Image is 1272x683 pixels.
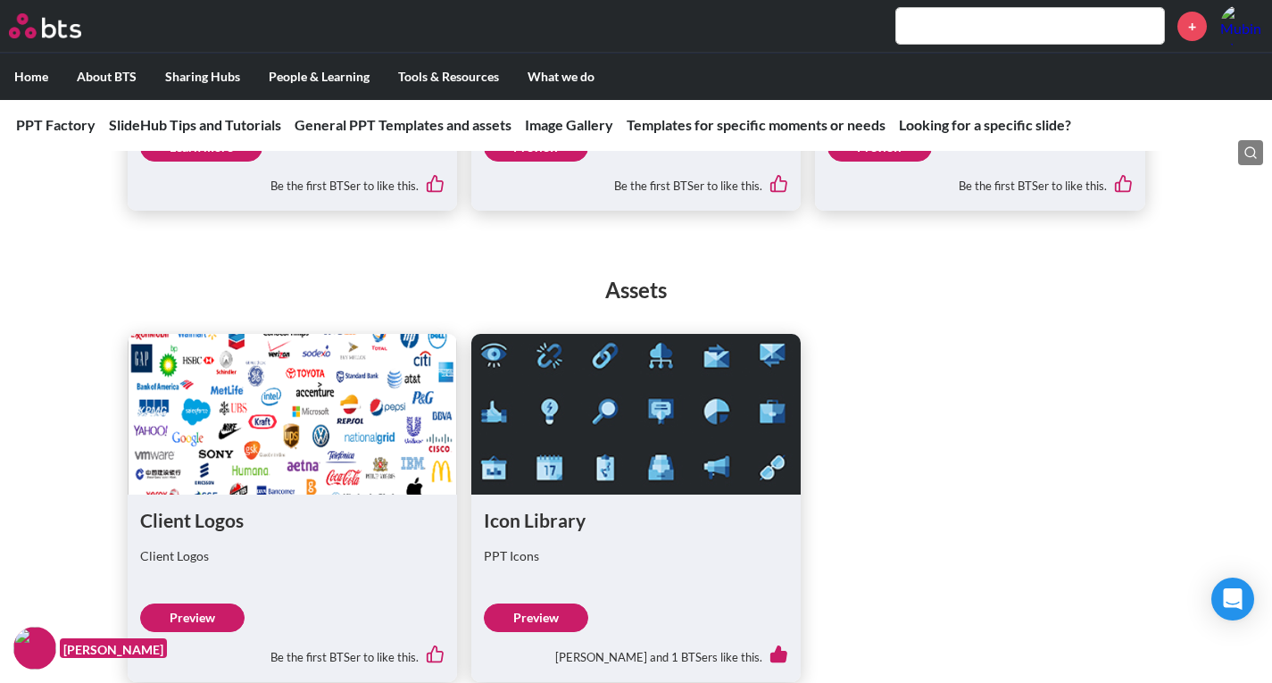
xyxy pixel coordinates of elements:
[16,116,96,133] a: PPT Factory
[140,507,445,533] h1: Client Logos
[140,604,245,632] a: Preview
[60,638,167,659] figcaption: [PERSON_NAME]
[9,13,114,38] a: Go home
[140,162,445,199] div: Be the first BTSer to like this.
[484,604,588,632] a: Preview
[295,116,511,133] a: General PPT Templates and assets
[484,507,788,533] h1: Icon Library
[109,116,281,133] a: SlideHub Tips and Tutorials
[1211,578,1254,621] div: Open Intercom Messenger
[627,116,885,133] a: Templates for specific moments or needs
[484,632,788,670] div: [PERSON_NAME] and 1 BTSers like this.
[1177,12,1207,41] a: +
[254,54,384,100] label: People & Learning
[1220,4,1263,47] a: Profile
[1220,4,1263,47] img: Mubin Al Rashid
[384,54,513,100] label: Tools & Resources
[525,116,613,133] a: Image Gallery
[484,162,788,199] div: Be the first BTSer to like this.
[140,632,445,670] div: Be the first BTSer to like this.
[899,116,1071,133] a: Looking for a specific slide?
[151,54,254,100] label: Sharing Hubs
[62,54,151,100] label: About BTS
[513,54,609,100] label: What we do
[9,13,81,38] img: BTS Logo
[13,627,56,670] img: F
[140,547,445,565] p: Client Logos
[827,162,1132,199] div: Be the first BTSer to like this.
[484,547,788,565] p: PPT Icons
